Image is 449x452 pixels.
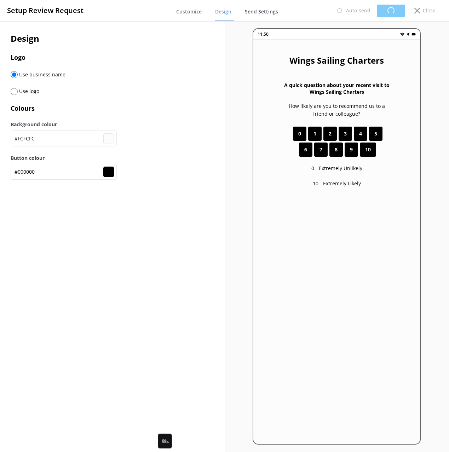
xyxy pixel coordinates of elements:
span: 7 [320,146,322,153]
span: 6 [304,146,307,153]
span: 3 [344,130,347,138]
h3: Colours [11,103,214,114]
span: 0 [298,130,301,138]
h2: Design [11,32,214,45]
span: 4 [359,130,362,138]
img: wifi.png [400,32,404,36]
p: 10 - Extremely Likely [313,180,361,187]
span: 1 [313,130,316,138]
p: 0 - Extremely Unlikely [311,164,362,172]
span: 5 [374,130,377,138]
label: Background colour [11,121,214,128]
p: 11:50 [258,31,269,37]
h3: Setup Review Request [7,5,84,16]
img: battery.png [411,32,416,36]
span: 9 [350,146,353,153]
span: Use logo [18,88,39,94]
img: near-me.png [406,32,410,36]
span: Customize [176,8,202,15]
p: How likely are you to recommend us to a friend or colleague? [282,102,392,118]
span: Send Settings [245,8,278,15]
h2: Wings Sailing Charters [289,54,384,67]
p: Close [423,7,436,15]
label: Button colour [11,154,214,162]
span: 2 [329,130,332,138]
p: Auto-send [346,7,370,15]
h3: Logo [11,52,214,63]
span: 8 [335,146,338,153]
h3: A quick question about your recent visit to Wings Sailing Charters [282,82,392,95]
span: 10 [365,146,371,153]
span: Use business name [18,71,65,78]
span: Design [215,8,231,15]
